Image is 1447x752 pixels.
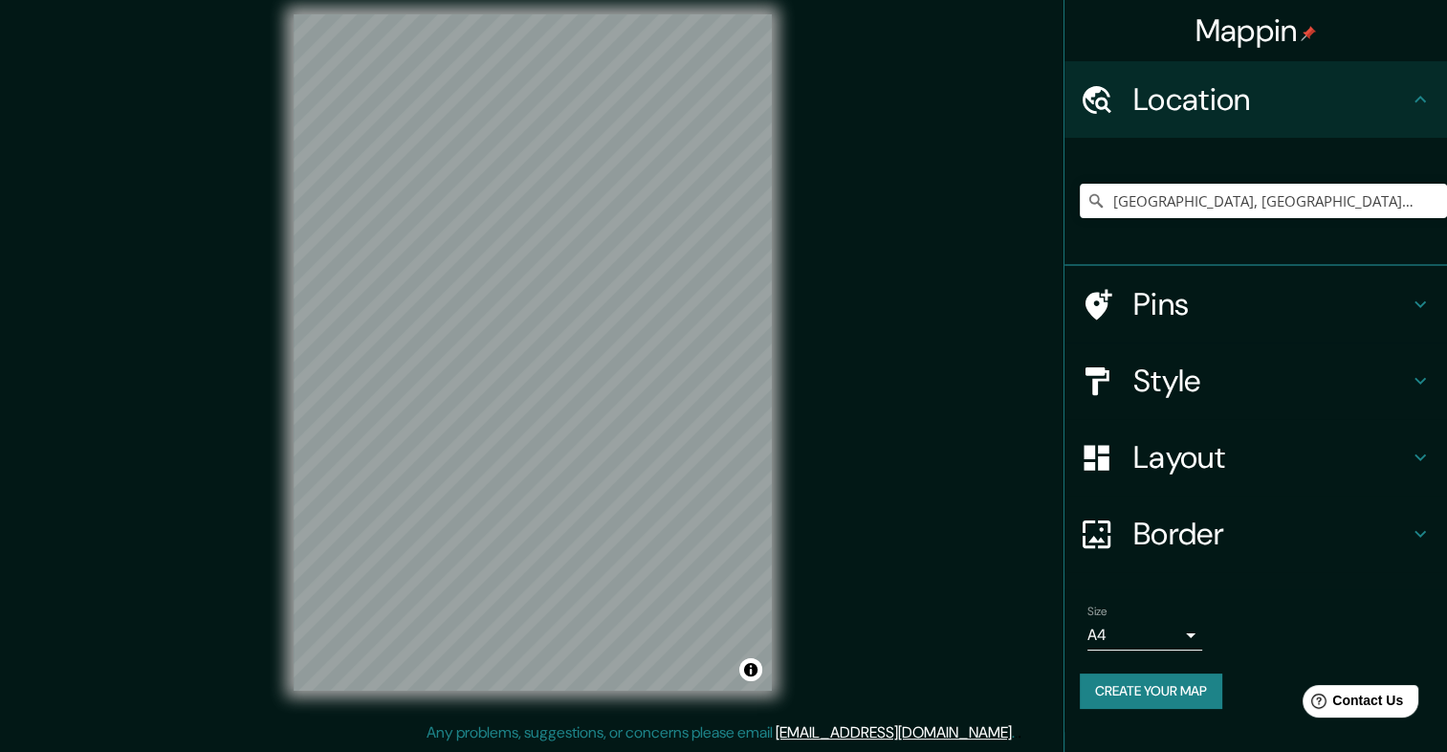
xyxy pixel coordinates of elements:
[1064,343,1447,419] div: Style
[1133,285,1409,323] h4: Pins
[294,14,772,691] canvas: Map
[1080,674,1222,709] button: Create your map
[1064,266,1447,343] div: Pins
[1087,620,1202,651] div: A4
[1301,26,1316,41] img: pin-icon.png
[1277,677,1426,731] iframe: Help widget launcher
[1018,721,1021,744] div: .
[1087,604,1107,620] label: Size
[1133,80,1409,119] h4: Location
[1015,721,1018,744] div: .
[1133,438,1409,476] h4: Layout
[1195,11,1317,50] h4: Mappin
[776,722,1012,742] a: [EMAIL_ADDRESS][DOMAIN_NAME]
[1064,61,1447,138] div: Location
[1064,419,1447,496] div: Layout
[427,721,1015,744] p: Any problems, suggestions, or concerns please email .
[1133,515,1409,553] h4: Border
[1080,184,1447,218] input: Pick your city or area
[1064,496,1447,572] div: Border
[1133,362,1409,400] h4: Style
[739,658,762,681] button: Toggle attribution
